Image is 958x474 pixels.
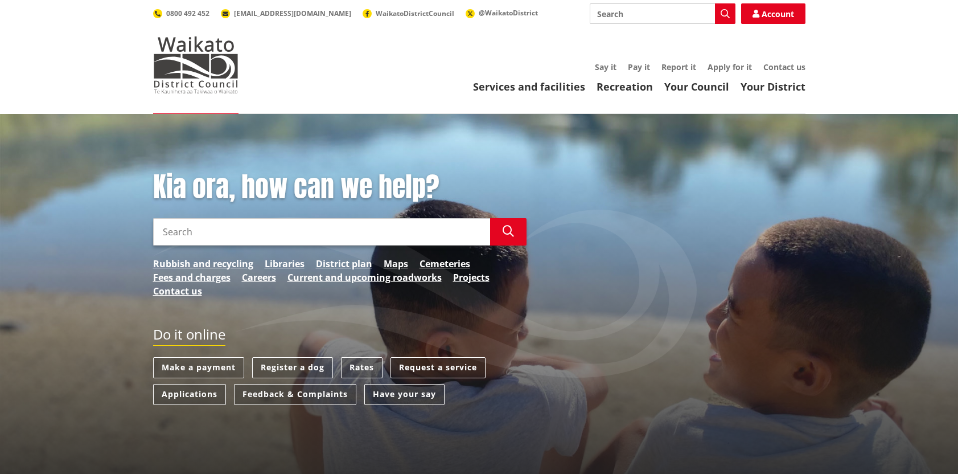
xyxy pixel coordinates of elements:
[221,9,351,18] a: [EMAIL_ADDRESS][DOMAIN_NAME]
[153,218,490,246] input: Search input
[153,384,226,405] a: Applications
[153,9,209,18] a: 0800 492 452
[708,62,752,72] a: Apply for it
[384,257,408,271] a: Maps
[234,9,351,18] span: [EMAIL_ADDRESS][DOMAIN_NAME]
[153,36,239,93] img: Waikato District Council - Te Kaunihera aa Takiwaa o Waikato
[741,80,805,93] a: Your District
[363,9,454,18] a: WaikatoDistrictCouncil
[661,62,696,72] a: Report it
[252,357,333,378] a: Register a dog
[153,357,244,378] a: Make a payment
[166,9,209,18] span: 0800 492 452
[466,8,538,18] a: @WaikatoDistrict
[242,271,276,284] a: Careers
[479,8,538,18] span: @WaikatoDistrict
[234,384,356,405] a: Feedback & Complaints
[376,9,454,18] span: WaikatoDistrictCouncil
[153,326,225,346] h2: Do it online
[153,257,253,271] a: Rubbish and recycling
[595,62,616,72] a: Say it
[763,62,805,72] a: Contact us
[741,3,805,24] a: Account
[628,62,650,72] a: Pay it
[364,384,445,405] a: Have your say
[316,257,372,271] a: District plan
[287,271,442,284] a: Current and upcoming roadworks
[390,357,486,378] a: Request a service
[153,271,231,284] a: Fees and charges
[597,80,653,93] a: Recreation
[473,80,585,93] a: Services and facilities
[265,257,305,271] a: Libraries
[664,80,729,93] a: Your Council
[420,257,470,271] a: Cemeteries
[153,284,202,298] a: Contact us
[453,271,490,284] a: Projects
[153,171,527,204] h1: Kia ora, how can we help?
[341,357,383,378] a: Rates
[590,3,735,24] input: Search input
